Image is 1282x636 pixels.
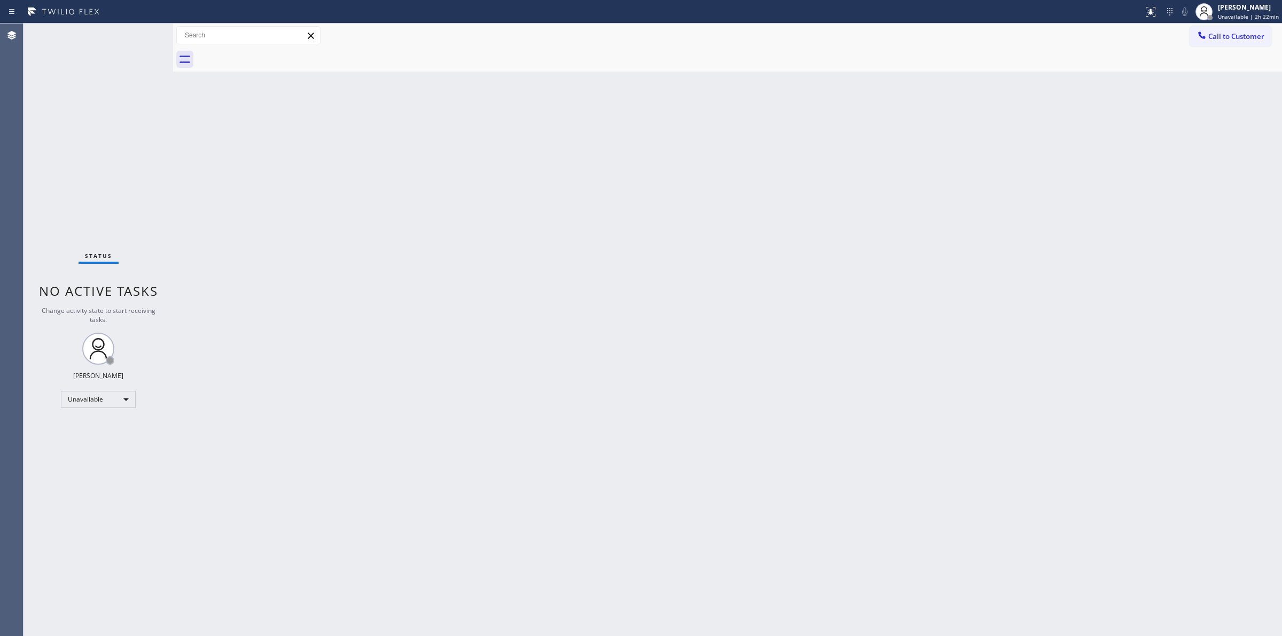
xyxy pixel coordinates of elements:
[1218,3,1279,12] div: [PERSON_NAME]
[1208,32,1264,41] span: Call to Customer
[177,27,320,44] input: Search
[39,282,158,300] span: No active tasks
[1218,13,1279,20] span: Unavailable | 2h 22min
[61,391,136,408] div: Unavailable
[1190,26,1271,46] button: Call to Customer
[42,306,155,324] span: Change activity state to start receiving tasks.
[73,371,123,380] div: [PERSON_NAME]
[1177,4,1192,19] button: Mute
[85,252,112,260] span: Status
